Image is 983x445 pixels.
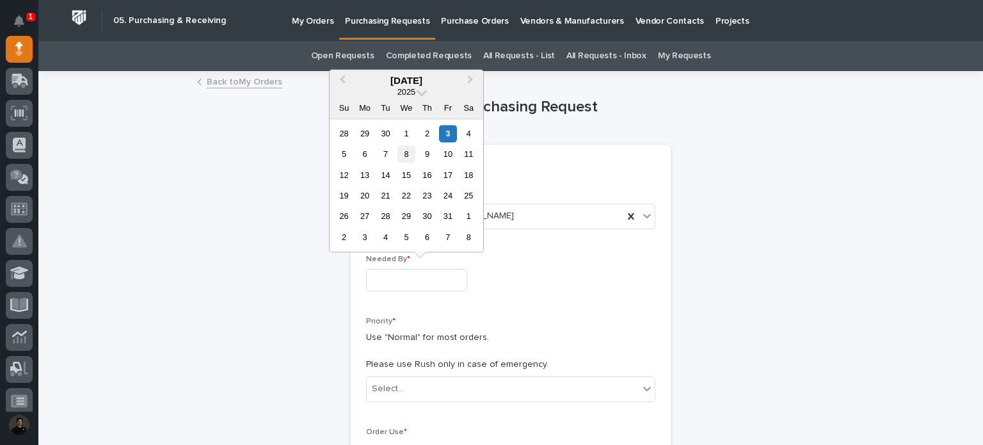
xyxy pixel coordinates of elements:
[377,187,394,204] div: Choose Tuesday, October 21st, 2025
[439,187,456,204] div: Choose Friday, October 24th, 2025
[439,229,456,246] div: Choose Friday, November 7th, 2025
[419,99,436,117] div: Th
[331,71,351,92] button: Previous Month
[460,99,477,117] div: Sa
[366,428,407,436] span: Order Use
[372,382,404,396] div: Select...
[377,229,394,246] div: Choose Tuesday, November 4th, 2025
[439,208,456,225] div: Choose Friday, October 31st, 2025
[356,187,373,204] div: Choose Monday, October 20th, 2025
[386,41,472,71] a: Completed Requests
[419,229,436,246] div: Choose Thursday, November 6th, 2025
[419,208,436,225] div: Choose Thursday, October 30th, 2025
[113,15,226,26] h2: 05. Purchasing & Receiving
[356,166,373,184] div: Choose Monday, October 13th, 2025
[397,187,415,204] div: Choose Wednesday, October 22nd, 2025
[461,71,482,92] button: Next Month
[366,331,655,371] p: Use "Normal" for most orders. Please use Rush only in case of emergency.
[460,208,477,225] div: Choose Saturday, November 1st, 2025
[439,145,456,163] div: Choose Friday, October 10th, 2025
[460,229,477,246] div: Choose Saturday, November 8th, 2025
[356,208,373,225] div: Choose Monday, October 27th, 2025
[333,123,479,248] div: month 2025-10
[16,15,33,36] div: Notifications1
[335,166,353,184] div: Choose Sunday, October 12th, 2025
[356,145,373,163] div: Choose Monday, October 6th, 2025
[366,318,396,325] span: Priority
[330,75,483,86] div: [DATE]
[6,412,33,439] button: users-avatar
[311,41,374,71] a: Open Requests
[397,87,415,97] span: 2025
[356,229,373,246] div: Choose Monday, November 3rd, 2025
[397,208,415,225] div: Choose Wednesday, October 29th, 2025
[335,99,353,117] div: Su
[377,166,394,184] div: Choose Tuesday, October 14th, 2025
[335,229,353,246] div: Choose Sunday, November 2nd, 2025
[335,208,353,225] div: Choose Sunday, October 26th, 2025
[397,166,415,184] div: Choose Wednesday, October 15th, 2025
[356,99,373,117] div: Mo
[439,166,456,184] div: Choose Friday, October 17th, 2025
[335,125,353,142] div: Choose Sunday, September 28th, 2025
[356,125,373,142] div: Choose Monday, September 29th, 2025
[460,166,477,184] div: Choose Saturday, October 18th, 2025
[377,125,394,142] div: Choose Tuesday, September 30th, 2025
[335,187,353,204] div: Choose Sunday, October 19th, 2025
[439,99,456,117] div: Fr
[6,8,33,35] button: Notifications
[351,98,671,117] h1: New Purchasing Request
[460,187,477,204] div: Choose Saturday, October 25th, 2025
[67,6,91,29] img: Workspace Logo
[397,125,415,142] div: Choose Wednesday, October 1st, 2025
[377,208,394,225] div: Choose Tuesday, October 28th, 2025
[419,145,436,163] div: Choose Thursday, October 9th, 2025
[439,125,456,142] div: Choose Friday, October 3rd, 2025
[28,12,33,21] p: 1
[397,145,415,163] div: Choose Wednesday, October 8th, 2025
[419,187,436,204] div: Choose Thursday, October 23rd, 2025
[419,166,436,184] div: Choose Thursday, October 16th, 2025
[658,41,711,71] a: My Requests
[397,229,415,246] div: Choose Wednesday, November 5th, 2025
[207,74,282,88] a: Back toMy Orders
[460,145,477,163] div: Choose Saturday, October 11th, 2025
[397,99,415,117] div: We
[366,255,410,263] span: Needed By
[566,41,646,71] a: All Requests - Inbox
[377,99,394,117] div: Tu
[419,125,436,142] div: Choose Thursday, October 2nd, 2025
[460,125,477,142] div: Choose Saturday, October 4th, 2025
[377,145,394,163] div: Choose Tuesday, October 7th, 2025
[335,145,353,163] div: Choose Sunday, October 5th, 2025
[483,41,555,71] a: All Requests - List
